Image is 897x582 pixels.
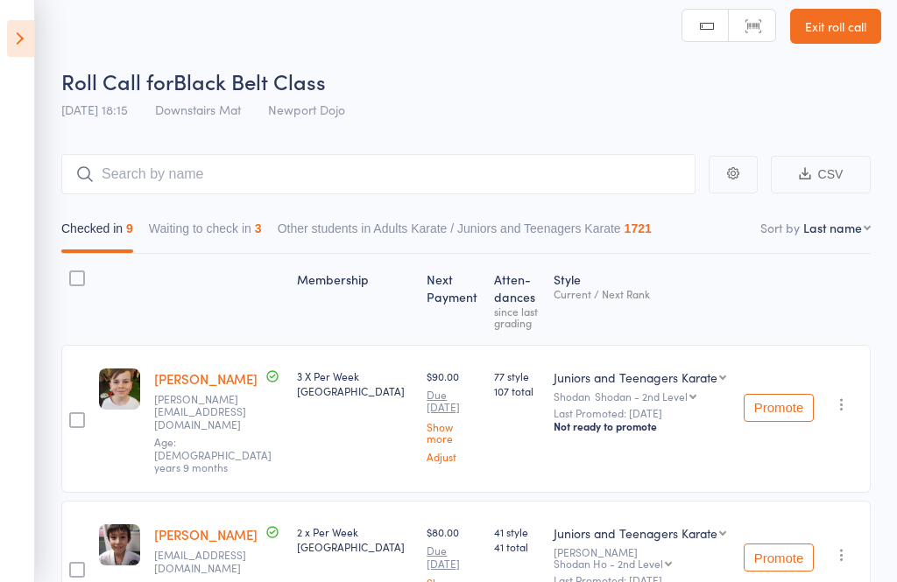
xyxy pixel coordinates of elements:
[771,156,871,193] button: CSV
[61,154,696,194] input: Search by name
[427,451,480,462] a: Adjust
[554,407,730,419] small: Last Promoted: [DATE]
[154,434,272,474] span: Age: [DEMOGRAPHIC_DATA] years 9 months
[803,219,862,236] div: Last name
[420,262,487,337] div: Next Payment
[554,419,730,433] div: Not ready to promote
[173,67,326,95] span: Black Belt Class
[760,219,800,236] label: Sort by
[427,421,480,444] a: Show more
[554,288,730,299] div: Current / Next Rank
[154,525,258,543] a: [PERSON_NAME]
[278,213,652,253] button: Other students in Adults Karate / Juniors and Teenagers Karate1721
[154,549,268,574] small: trucgiangtruong2013@gmail.com
[744,543,814,571] button: Promote
[297,524,413,554] div: 2 x Per Week [GEOGRAPHIC_DATA]
[494,368,540,383] span: 77 style
[99,524,140,565] img: image1617596984.png
[155,101,241,118] span: Downstairs Mat
[154,393,268,431] small: turner.tiffany76@gmail.com
[547,262,737,337] div: Style
[149,213,262,253] button: Waiting to check in3
[61,101,128,118] span: [DATE] 18:15
[427,544,480,570] small: Due [DATE]
[595,390,688,402] div: Shodan - 2nd Level
[427,368,480,462] div: $90.00
[61,213,133,253] button: Checked in9
[744,394,814,422] button: Promote
[494,539,540,554] span: 41 total
[154,369,258,388] a: [PERSON_NAME]
[554,546,730,569] div: [PERSON_NAME]
[494,305,540,328] div: since last grading
[790,9,881,44] a: Exit roll call
[554,368,717,386] div: Juniors and Teenagers Karate
[427,389,480,414] small: Due [DATE]
[554,524,717,542] div: Juniors and Teenagers Karate
[268,101,345,118] span: Newport Dojo
[99,368,140,410] img: image1614141035.png
[290,262,420,337] div: Membership
[494,383,540,398] span: 107 total
[625,221,652,235] div: 1721
[255,221,262,235] div: 3
[554,390,730,402] div: Shodan
[494,524,540,539] span: 41 style
[61,67,173,95] span: Roll Call for
[126,221,133,235] div: 9
[297,368,413,398] div: 3 X Per Week [GEOGRAPHIC_DATA]
[554,557,663,569] div: Shodan Ho - 2nd Level
[487,262,547,337] div: Atten­dances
